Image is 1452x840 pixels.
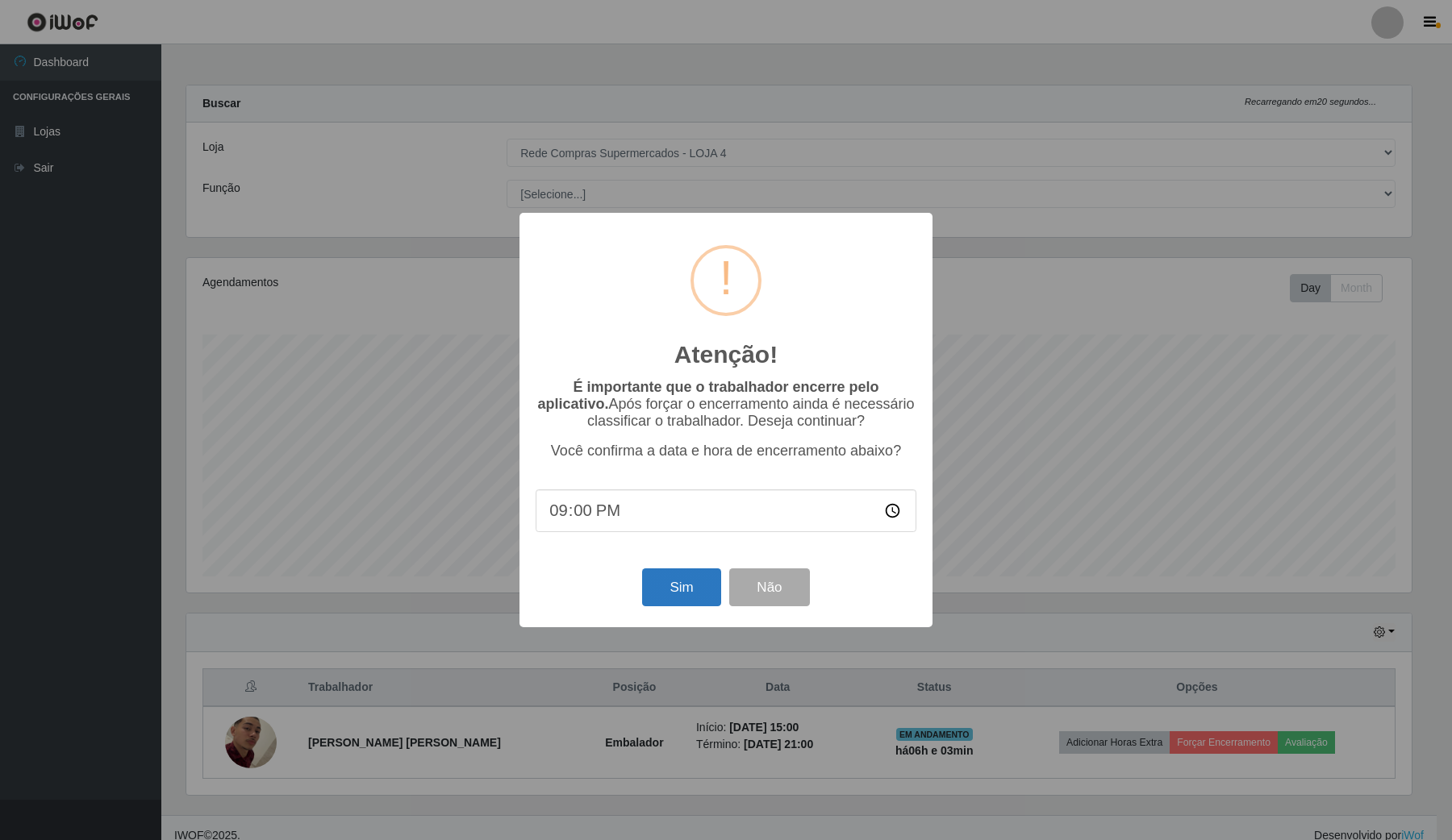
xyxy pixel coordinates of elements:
p: Você confirma a data e hora de encerramento abaixo? [536,443,916,460]
button: Não [729,568,809,606]
b: É importante que o trabalhador encerre pelo aplicativo. [537,379,878,412]
h2: Atenção! [674,340,778,369]
button: Sim [642,568,720,606]
p: Após forçar o encerramento ainda é necessário classificar o trabalhador. Deseja continuar? [536,379,916,430]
